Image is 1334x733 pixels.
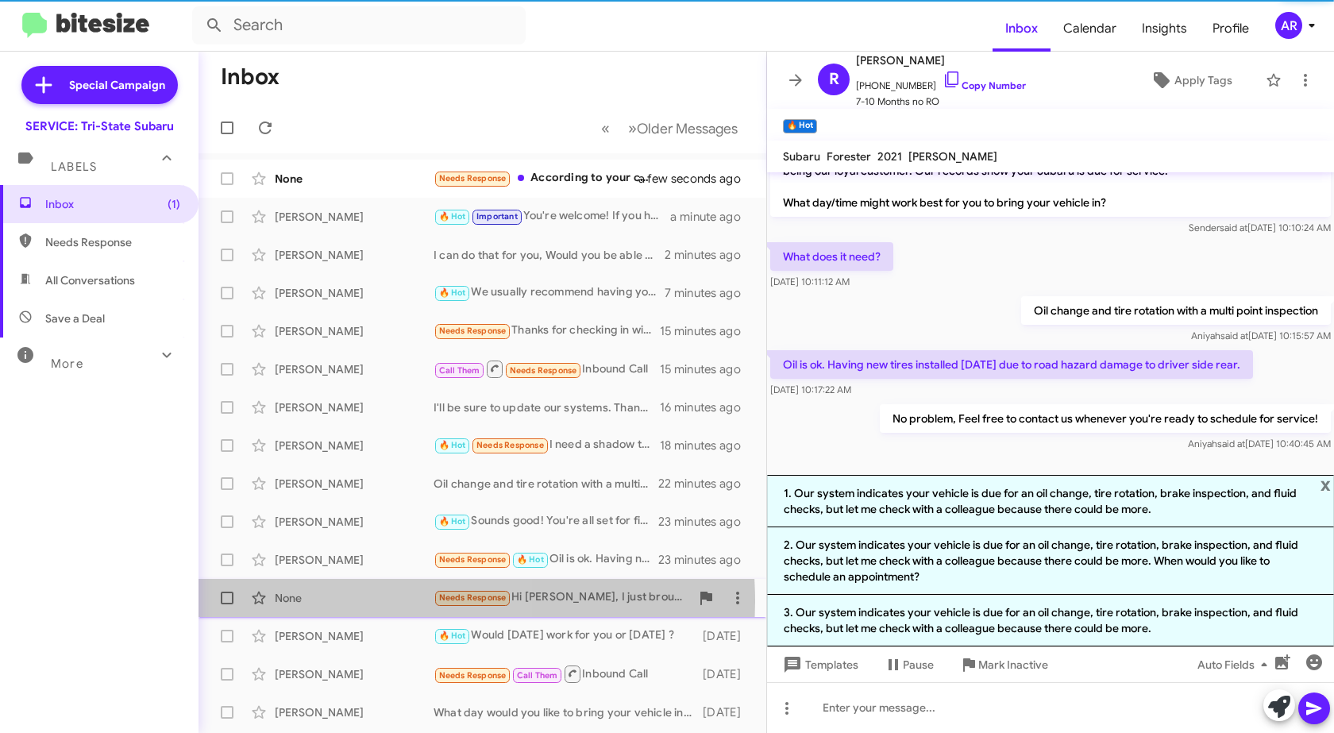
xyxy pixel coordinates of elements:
div: [PERSON_NAME] [275,361,434,377]
button: Mark Inactive [947,650,1061,679]
div: 18 minutes ago [660,438,754,453]
span: » [628,118,637,138]
div: According to your company's sticker on my windshield I am due for service at 62,918 miles. My odo... [434,169,658,187]
div: I need a shadow to work..within [GEOGRAPHIC_DATA] [434,436,660,454]
div: 23 minutes ago [658,514,754,530]
div: 2 minutes ago [665,247,754,263]
div: Oil is ok. Having new tires installed [DATE] due to road hazard damage to driver side rear. [434,550,658,569]
span: 🔥 Hot [439,211,466,222]
span: 2021 [877,149,902,164]
div: [PERSON_NAME] [275,209,434,225]
div: 16 minutes ago [660,399,754,415]
div: What day would you like to bring your vehicle in for service? [434,704,701,720]
button: AR [1262,12,1317,39]
span: Inbox [45,196,180,212]
button: Pause [871,650,947,679]
div: Inbound Call [434,664,701,684]
span: Subaru [783,149,820,164]
span: Auto Fields [1197,650,1274,679]
p: Oil change and tire rotation with a multi point inspection [1021,296,1331,325]
input: Search [192,6,526,44]
span: 🔥 Hot [517,554,544,565]
span: Important [476,211,518,222]
div: Inbound Call [434,359,660,379]
div: 15 minutes ago [660,323,754,339]
span: Pause [903,650,934,679]
span: Special Campaign [69,77,165,93]
span: Labels [51,160,97,174]
div: 7 minutes ago [665,285,754,301]
span: (1) [168,196,180,212]
span: Save a Deal [45,311,105,326]
div: [DATE] [701,628,754,644]
a: Profile [1200,6,1262,52]
span: Needs Response [439,326,507,336]
span: Needs Response [476,440,544,450]
span: [DATE] 10:17:22 AM [770,384,851,395]
button: Next [619,112,747,145]
span: Aniyah [DATE] 10:15:57 AM [1191,330,1331,341]
span: Older Messages [637,120,738,137]
span: said at [1217,438,1245,449]
div: You're welcome! If you have any other questions or need further assistance, feel free to ask. 🙂 [434,207,670,226]
div: [PERSON_NAME] [275,323,434,339]
nav: Page navigation example [592,112,747,145]
span: 7-10 Months no RO [856,94,1026,110]
div: [PERSON_NAME] [275,514,434,530]
div: AR [1275,12,1302,39]
span: [PERSON_NAME] [856,51,1026,70]
div: [PERSON_NAME] [275,552,434,568]
div: Would [DATE] work for you or [DATE] ? [434,627,701,645]
span: Call Them [517,670,558,681]
p: Oil is ok. Having new tires installed [DATE] due to road hazard damage to driver side rear. [770,350,1253,379]
span: Call Them [439,365,480,376]
span: [DATE] 10:11:12 AM [770,276,850,287]
div: Oil change and tire rotation with a multi point inspection [434,476,658,492]
div: [PERSON_NAME] [275,285,434,301]
a: Special Campaign [21,66,178,104]
p: No problem, Feel free to contact us whenever you're ready to schedule for service! [880,404,1331,433]
a: Copy Number [943,79,1026,91]
div: [PERSON_NAME] [275,628,434,644]
div: [PERSON_NAME] [275,666,434,682]
div: 15 minutes ago [660,361,754,377]
span: said at [1220,330,1248,341]
div: 22 minutes ago [658,476,754,492]
div: [PERSON_NAME] [275,399,434,415]
div: We usually recommend having your vehicle service every 6 months or 6,000 miles, whichever comes f... [434,284,665,302]
span: Needs Response [45,234,180,250]
span: 🔥 Hot [439,516,466,527]
small: 🔥 Hot [783,119,817,133]
a: Inbox [993,6,1051,52]
a: Calendar [1051,6,1129,52]
span: said at [1220,222,1247,233]
div: [PERSON_NAME] [275,704,434,720]
span: Needs Response [439,670,507,681]
div: Thanks for checking in with me! I sure will. [434,322,660,340]
span: 🔥 Hot [439,440,466,450]
h1: Inbox [221,64,280,90]
span: [PHONE_NUMBER] [856,70,1026,94]
span: x [1321,475,1331,494]
span: [PERSON_NAME] [908,149,997,164]
div: None [275,171,434,187]
div: [PERSON_NAME] [275,476,434,492]
span: All Conversations [45,272,135,288]
a: Insights [1129,6,1200,52]
span: 🔥 Hot [439,287,466,298]
li: 3. Our system indicates your vehicle is due for an oil change, tire rotation, brake inspection, a... [767,595,1334,646]
span: Forester [827,149,871,164]
div: SERVICE: Tri-State Subaru [25,118,174,134]
div: None [275,590,434,606]
span: R [829,67,839,92]
span: More [51,357,83,371]
span: Needs Response [439,592,507,603]
span: Needs Response [510,365,577,376]
span: Aniyah [DATE] 10:40:45 AM [1188,438,1331,449]
div: [PERSON_NAME] [275,247,434,263]
div: Hi [PERSON_NAME], I just brought my car in [DATE]. Are you referring to the tires and rain guards... [434,588,690,607]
